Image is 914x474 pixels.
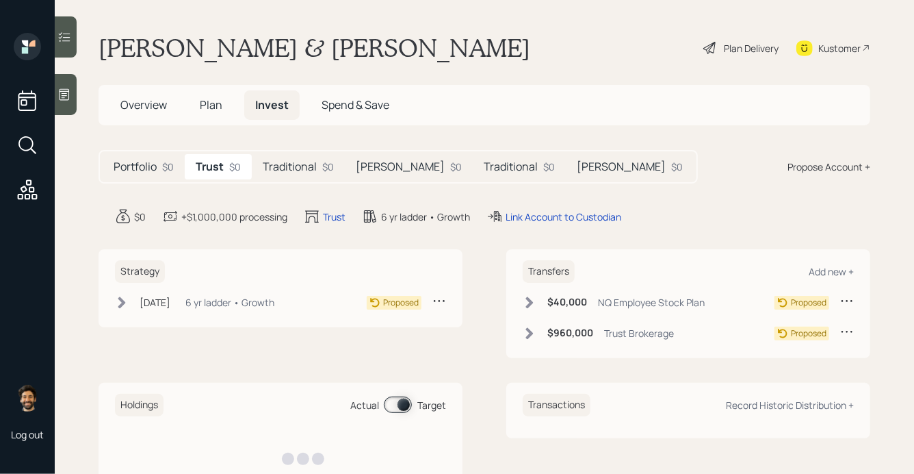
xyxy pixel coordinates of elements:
[350,398,379,412] div: Actual
[11,428,44,441] div: Log out
[523,260,575,283] h6: Transfers
[322,160,334,174] div: $0
[543,160,555,174] div: $0
[162,160,174,174] div: $0
[809,265,854,278] div: Add new +
[577,160,666,173] h5: [PERSON_NAME]
[115,394,164,416] h6: Holdings
[506,210,621,224] div: Link Account to Custodian
[99,33,530,63] h1: [PERSON_NAME] & [PERSON_NAME]
[547,327,593,339] h6: $960,000
[547,297,587,308] h6: $40,000
[523,394,590,416] h6: Transactions
[724,41,779,55] div: Plan Delivery
[383,297,419,309] div: Proposed
[417,398,446,412] div: Target
[200,97,222,112] span: Plan
[787,160,870,174] div: Propose Account +
[484,160,538,173] h5: Traditional
[726,399,854,412] div: Record Historic Distribution +
[671,160,683,174] div: $0
[115,260,165,283] h6: Strategy
[818,41,861,55] div: Kustomer
[598,295,705,310] div: NQ Employee Stock Plan
[196,160,224,173] h5: Trust
[322,97,389,112] span: Spend & Save
[381,210,470,224] div: 6 yr ladder • Growth
[450,160,462,174] div: $0
[604,326,674,340] div: Trust Brokerage
[185,295,274,310] div: 6 yr ladder • Growth
[114,160,157,173] h5: Portfolio
[140,295,170,310] div: [DATE]
[14,384,41,412] img: eric-schwartz-headshot.png
[263,160,317,173] h5: Traditional
[323,210,345,224] div: Trust
[229,160,241,174] div: $0
[120,97,167,112] span: Overview
[791,327,826,340] div: Proposed
[134,210,146,224] div: $0
[356,160,445,173] h5: [PERSON_NAME]
[791,297,826,309] div: Proposed
[181,210,287,224] div: +$1,000,000 processing
[255,97,289,112] span: Invest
